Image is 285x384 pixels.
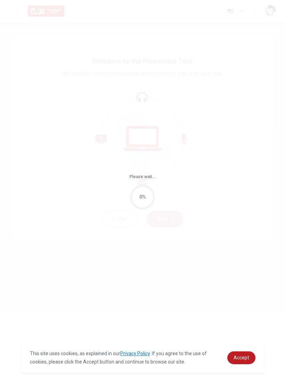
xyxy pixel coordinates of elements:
[129,174,156,179] span: Please wait...
[30,351,207,365] span: This site uses cookies, as explained in our . If you agree to the use of cookies, please click th...
[139,193,146,201] div: 0%
[234,355,249,360] span: Accept
[227,351,255,364] a: dismiss cookie message
[120,351,150,356] a: Privacy Policy
[22,342,264,373] div: cookieconsent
